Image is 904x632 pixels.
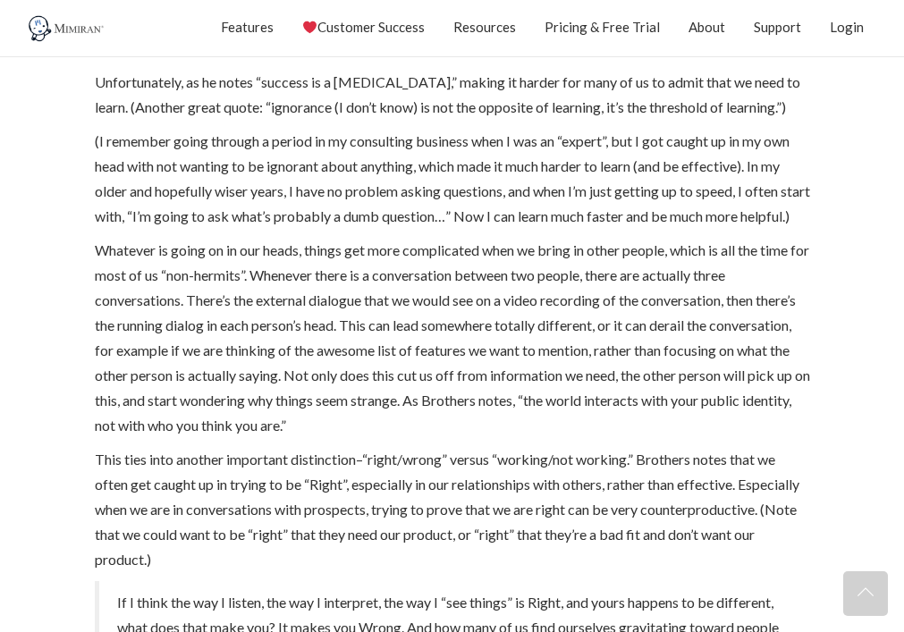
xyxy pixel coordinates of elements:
a: About [689,4,725,49]
a: Pricing & Free Trial [545,4,660,49]
p: This ties into another important distinction–“right/wrong” versus “working/not working.” Brothers... [95,447,810,572]
a: Customer Success [302,4,425,49]
p: (I remember going through a period in my consulting business when I was an “expert”, but I got ca... [95,129,810,229]
a: Features [221,4,274,49]
p: Unfortunately, as he notes “success is a [MEDICAL_DATA],” making it harder for many of us to admi... [95,70,810,120]
p: Whatever is going on in our heads, things get more complicated when we bring in other people, whi... [95,238,810,438]
img: Mimiran CRM [27,15,107,42]
a: Support [754,4,801,49]
a: Login [830,4,864,49]
img: ❤️ [303,21,317,34]
a: Resources [453,4,516,49]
